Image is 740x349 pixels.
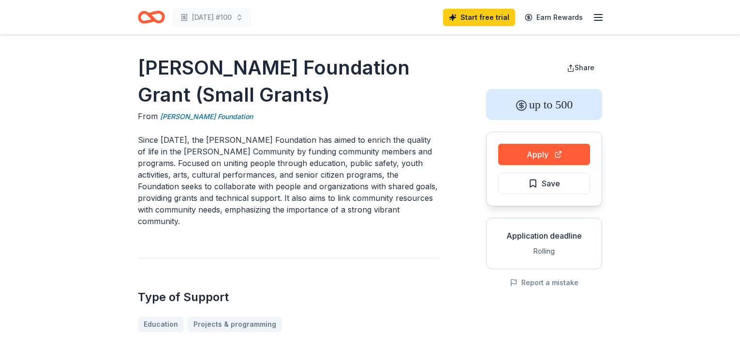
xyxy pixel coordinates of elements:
[443,9,515,26] a: Start free trial
[160,111,253,122] a: [PERSON_NAME] Foundation
[138,134,440,227] p: Since [DATE], the [PERSON_NAME] Foundation has aimed to enrich the quality of life in the [PERSON...
[559,58,602,77] button: Share
[486,89,602,120] div: up to 500
[188,317,282,332] a: Projects & programming
[498,144,590,165] button: Apply
[173,8,251,27] button: [DATE] #100
[138,289,440,305] h2: Type of Support
[192,12,232,23] span: [DATE] #100
[542,177,560,190] span: Save
[519,9,589,26] a: Earn Rewards
[138,54,440,108] h1: [PERSON_NAME] Foundation Grant (Small Grants)
[494,230,594,242] div: Application deadline
[494,245,594,257] div: Rolling
[498,173,590,194] button: Save
[138,317,184,332] a: Education
[510,277,578,288] button: Report a mistake
[138,110,440,122] div: From
[138,6,165,29] a: Home
[575,63,594,72] span: Share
